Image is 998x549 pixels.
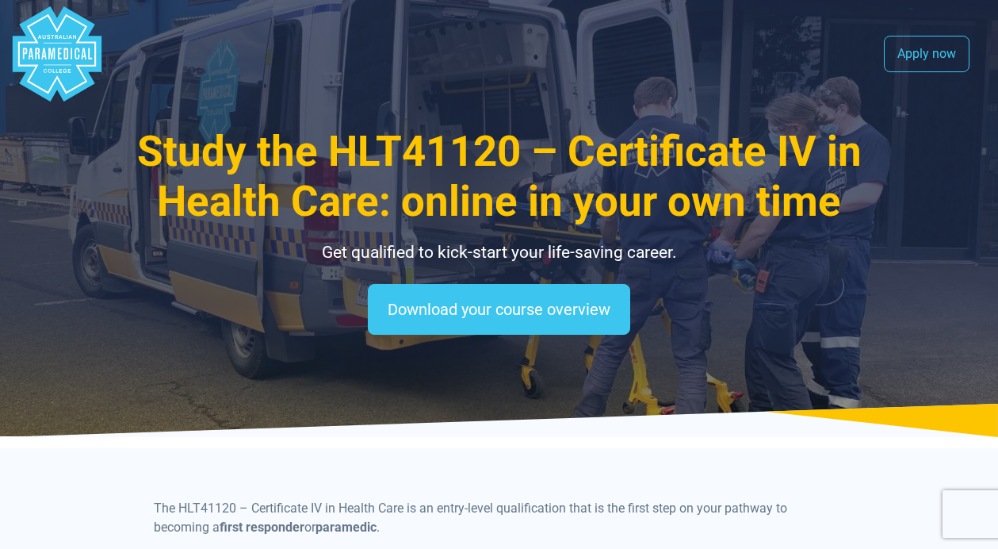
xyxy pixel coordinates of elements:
[137,127,862,226] span: Study the HLT41120 – Certificate IV in Health Care: online in your own time
[154,501,787,535] span: The HLT41120 – Certificate IV in Health Care is an entry-level qualification that is the first st...
[220,520,304,535] b: first responder
[315,520,377,535] b: paramedic
[377,520,380,535] span: .
[10,6,105,102] div: Australian Paramedical College
[304,520,315,535] span: or
[368,284,630,335] a: Download your course overview
[322,243,677,262] span: Get qualified to kick-start your life-saving career.
[884,36,969,72] a: Apply now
